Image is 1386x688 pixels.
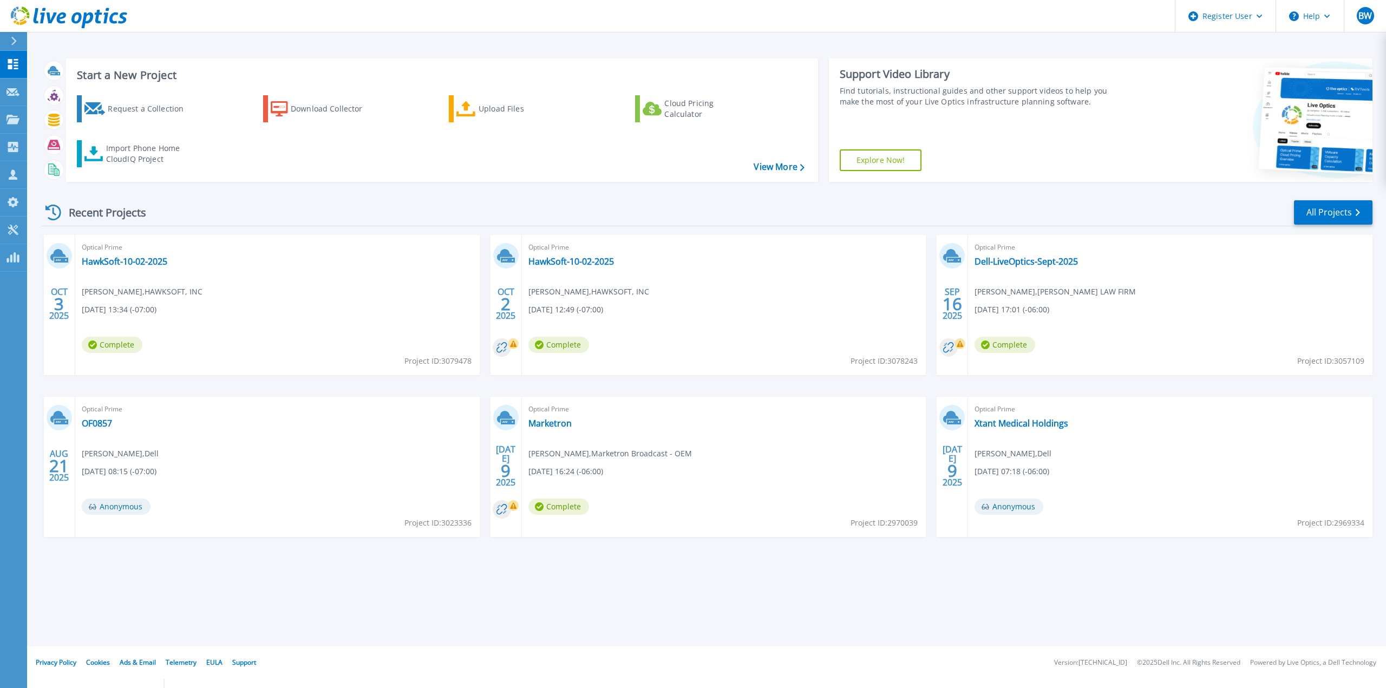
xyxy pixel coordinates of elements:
a: EULA [206,658,223,667]
a: Request a Collection [77,95,198,122]
div: Import Phone Home CloudIQ Project [106,143,191,165]
span: 3 [54,299,64,309]
span: [PERSON_NAME] , [PERSON_NAME] LAW FIRM [975,286,1136,298]
a: Privacy Policy [36,658,76,667]
span: [DATE] 17:01 (-06:00) [975,304,1049,316]
span: 16 [943,299,962,309]
span: Anonymous [82,499,151,515]
span: Complete [528,337,589,353]
div: [DATE] 2025 [942,446,963,486]
a: View More [754,162,804,172]
a: Explore Now! [840,149,922,171]
span: 21 [49,461,69,470]
a: Marketron [528,418,572,429]
div: Download Collector [291,98,377,120]
span: Project ID: 3057109 [1297,355,1364,367]
li: Powered by Live Optics, a Dell Technology [1250,659,1376,666]
a: HawkSoft-10-02-2025 [82,256,167,267]
span: [DATE] 13:34 (-07:00) [82,304,156,316]
span: [PERSON_NAME] , HAWKSOFT, INC [528,286,649,298]
span: Project ID: 3078243 [851,355,918,367]
a: Telemetry [166,658,197,667]
span: [DATE] 16:24 (-06:00) [528,466,603,477]
span: Project ID: 3023336 [404,517,472,529]
a: All Projects [1294,200,1372,225]
a: HawkSoft-10-02-2025 [528,256,614,267]
span: [DATE] 08:15 (-07:00) [82,466,156,477]
a: Download Collector [263,95,384,122]
div: OCT 2025 [49,284,69,324]
div: Upload Files [479,98,565,120]
span: Optical Prime [82,241,473,253]
a: Upload Files [449,95,570,122]
span: [DATE] 07:18 (-06:00) [975,466,1049,477]
a: Cookies [86,658,110,667]
a: Cloud Pricing Calculator [635,95,756,122]
a: Support [232,658,256,667]
span: Project ID: 3079478 [404,355,472,367]
div: SEP 2025 [942,284,963,324]
a: Ads & Email [120,658,156,667]
li: Version: [TECHNICAL_ID] [1054,659,1127,666]
div: Request a Collection [108,98,194,120]
div: AUG 2025 [49,446,69,486]
span: Project ID: 2970039 [851,517,918,529]
div: Find tutorials, instructional guides and other support videos to help you make the most of your L... [840,86,1121,107]
span: 9 [947,466,957,475]
span: Optical Prime [528,403,920,415]
span: 2 [501,299,511,309]
span: Optical Prime [82,403,473,415]
span: 9 [501,466,511,475]
span: Complete [975,337,1035,353]
div: Recent Projects [42,199,161,226]
span: [PERSON_NAME] , Dell [82,448,159,460]
div: Support Video Library [840,67,1121,81]
a: Dell-LiveOptics-Sept-2025 [975,256,1078,267]
li: © 2025 Dell Inc. All Rights Reserved [1137,659,1240,666]
a: Xtant Medical Holdings [975,418,1068,429]
span: [PERSON_NAME] , Dell [975,448,1051,460]
span: Complete [82,337,142,353]
div: [DATE] 2025 [495,446,516,486]
span: Complete [528,499,589,515]
div: OCT 2025 [495,284,516,324]
span: Optical Prime [528,241,920,253]
a: OF0857 [82,418,112,429]
span: [PERSON_NAME] , Marketron Broadcast - OEM [528,448,692,460]
span: Optical Prime [975,241,1366,253]
span: BW [1358,11,1372,20]
span: [PERSON_NAME] , HAWKSOFT, INC [82,286,202,298]
span: Optical Prime [975,403,1366,415]
span: Anonymous [975,499,1043,515]
span: [DATE] 12:49 (-07:00) [528,304,603,316]
span: Project ID: 2969334 [1297,517,1364,529]
h3: Start a New Project [77,69,804,81]
div: Cloud Pricing Calculator [664,98,751,120]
